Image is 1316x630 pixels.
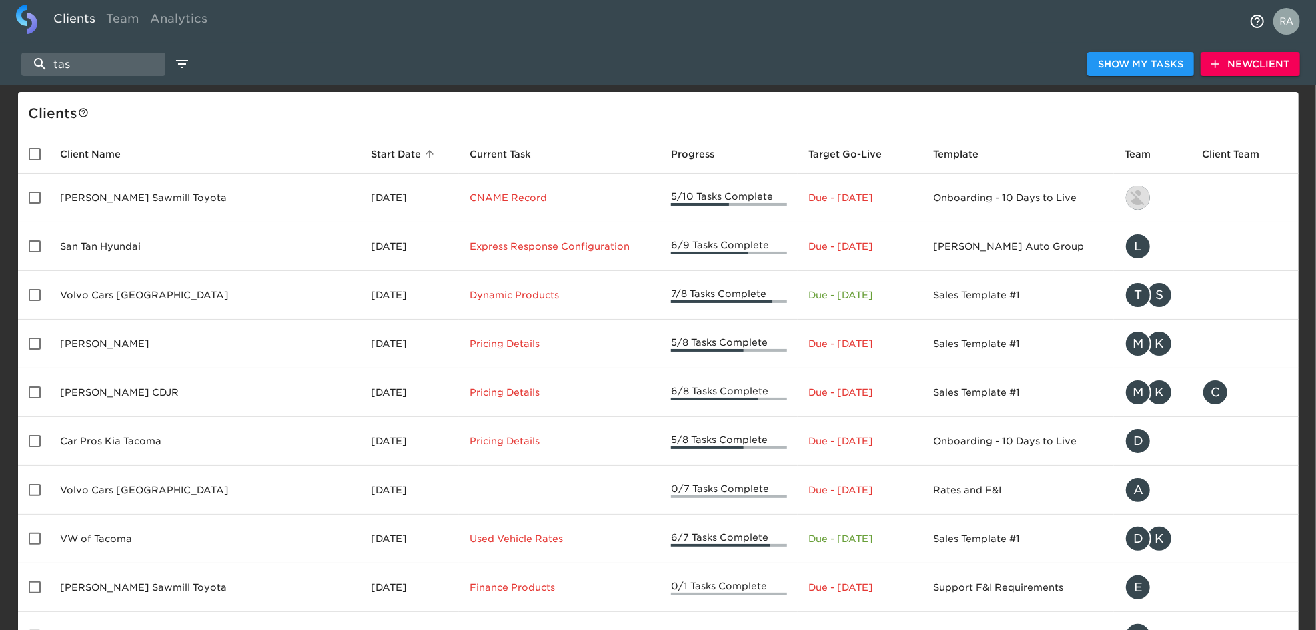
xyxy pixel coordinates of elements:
td: [DATE] [360,515,459,563]
a: Analytics [145,5,213,37]
td: Onboarding - 10 Days to Live [922,174,1114,222]
svg: This is a list of all of your clients and clients shared with you [78,107,89,118]
td: Sales Template #1 [922,271,1114,320]
span: Start Date [371,146,438,162]
div: nikko.foster@roadster.com [1125,184,1181,211]
p: CNAME Record [470,191,650,204]
div: mike.crothers@roadster.com, kevin.dodt@roadster.com [1125,379,1181,406]
td: Volvo Cars [GEOGRAPHIC_DATA] [50,466,360,515]
div: K [1146,330,1173,357]
td: 0/7 Tasks Complete [660,466,798,515]
td: [PERSON_NAME] [50,320,360,368]
span: Client Name [61,146,139,162]
td: Sales Template #1 [922,515,1114,563]
a: Team [101,5,145,37]
td: 5/8 Tasks Complete [660,417,798,466]
td: 6/7 Tasks Complete [660,515,798,563]
p: Due - [DATE] [808,581,912,594]
div: mike.crothers@roadster.com, kevin.dodt@roadster.com [1125,330,1181,357]
div: D [1125,428,1151,454]
span: Client Team [1202,146,1277,162]
td: [DATE] [360,563,459,612]
td: San Tan Hyundai [50,222,360,271]
a: Clients [48,5,101,37]
td: [PERSON_NAME] CDJR [50,368,360,417]
p: Pricing Details [470,434,650,448]
td: [PERSON_NAME] Sawmill Toyota [50,174,360,222]
p: Due - [DATE] [808,240,912,253]
div: T [1125,282,1151,308]
p: Due - [DATE] [808,434,912,448]
p: Due - [DATE] [808,337,912,350]
p: Due - [DATE] [808,483,912,497]
td: [DATE] [360,222,459,271]
div: M [1125,330,1151,357]
td: [PERSON_NAME] Auto Group [922,222,1114,271]
div: ccourtney@taylorcars.com [1202,379,1287,406]
div: S [1146,282,1173,308]
td: Rates and F&I [922,466,1114,515]
div: lauren.seimas@roadster.com [1125,233,1181,260]
td: [DATE] [360,417,459,466]
img: Profile [1273,8,1300,35]
div: alanna.norotsky@roadster.com [1125,477,1181,503]
p: Pricing Details [470,337,650,350]
span: Target Go-Live [808,146,899,162]
td: Car Pros Kia Tacoma [50,417,360,466]
p: Pricing Details [470,386,650,399]
button: edit [171,53,193,75]
td: Onboarding - 10 Days to Live [922,417,1114,466]
td: [DATE] [360,271,459,320]
td: Support F&I Requirements [922,563,1114,612]
input: search [21,53,165,76]
td: [DATE] [360,368,459,417]
span: Progress [671,146,732,162]
div: A [1125,477,1151,503]
div: K [1146,525,1173,552]
td: [DATE] [360,320,459,368]
td: 6/9 Tasks Complete [660,222,798,271]
div: erin.fallon@roadster.com [1125,574,1181,601]
span: This is the next Task in this Hub that should be completed [470,146,531,162]
div: danny@roadster.com [1125,428,1181,454]
p: Used Vehicle Rates [470,532,650,545]
td: 7/8 Tasks Complete [660,271,798,320]
div: L [1125,233,1151,260]
div: E [1125,574,1151,601]
div: C [1202,379,1229,406]
p: Due - [DATE] [808,288,912,302]
div: tracy@roadster.com, savannah@roadster.com [1125,282,1181,308]
td: 5/10 Tasks Complete [660,174,798,222]
div: danny@roadster.com, kevin.dodt@roadster.com [1125,525,1181,552]
div: K [1146,379,1173,406]
td: VW of Tacoma [50,515,360,563]
td: Volvo Cars [GEOGRAPHIC_DATA] [50,271,360,320]
p: Dynamic Products [470,288,650,302]
p: Express Response Configuration [470,240,650,253]
div: D [1125,525,1151,552]
span: New Client [1211,56,1289,73]
button: Show My Tasks [1087,52,1194,77]
img: nikko.foster@roadster.com [1126,186,1150,210]
div: Client s [29,103,1293,124]
td: Sales Template #1 [922,368,1114,417]
td: [PERSON_NAME] Sawmill Toyota [50,563,360,612]
p: Due - [DATE] [808,191,912,204]
td: [DATE] [360,174,459,222]
span: Current Task [470,146,548,162]
p: Finance Products [470,581,650,594]
td: [DATE] [360,466,459,515]
td: 6/8 Tasks Complete [660,368,798,417]
img: logo [16,5,37,34]
span: Template [933,146,996,162]
td: 5/8 Tasks Complete [660,320,798,368]
button: NewClient [1201,52,1300,77]
div: M [1125,379,1151,406]
span: Calculated based on the start date and the duration of all Tasks contained in this Hub. [808,146,882,162]
td: Sales Template #1 [922,320,1114,368]
p: Due - [DATE] [808,386,912,399]
p: Due - [DATE] [808,532,912,545]
span: Team [1125,146,1168,162]
button: notifications [1241,5,1273,37]
td: 0/1 Tasks Complete [660,563,798,612]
